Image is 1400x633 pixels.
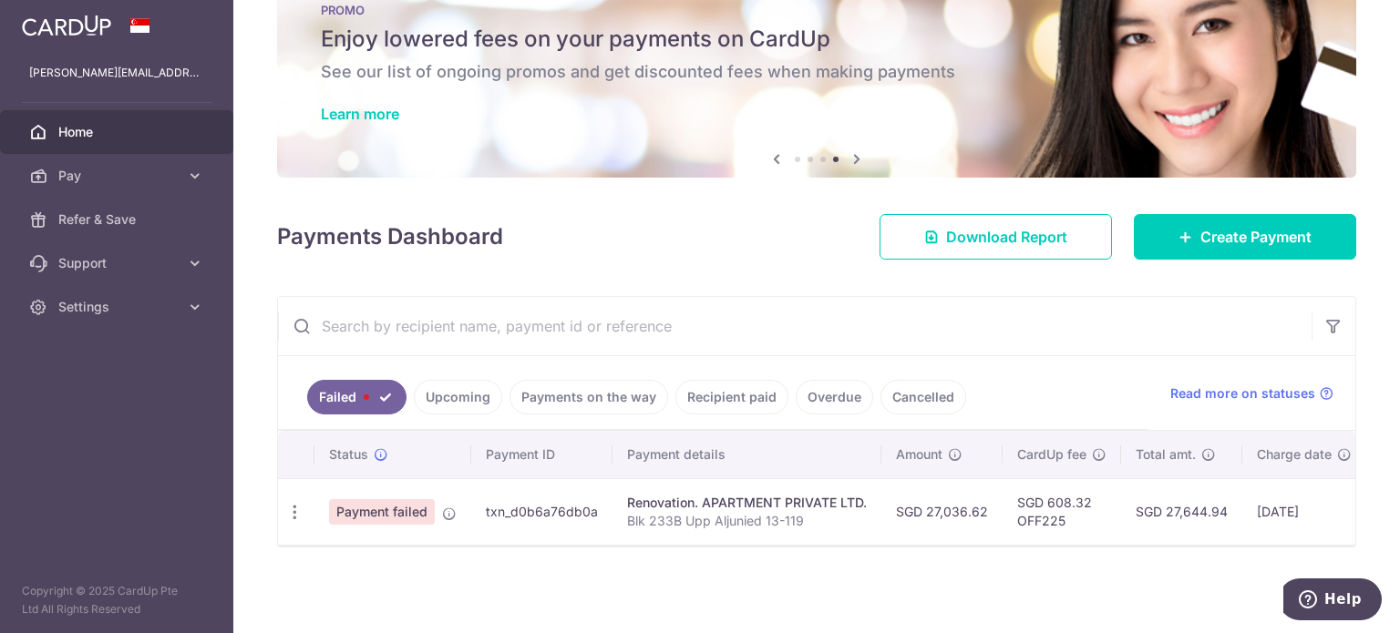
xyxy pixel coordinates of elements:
[1283,578,1382,624] iframe: Opens a widget where you can find more information
[510,380,668,414] a: Payments on the way
[881,478,1003,545] td: SGD 27,036.62
[321,25,1312,54] h5: Enjoy lowered fees on your payments on CardUp
[896,445,942,464] span: Amount
[58,210,179,229] span: Refer & Save
[329,445,368,464] span: Status
[1170,384,1315,403] span: Read more on statuses
[277,220,503,253] h4: Payments Dashboard
[1121,478,1242,545] td: SGD 27,644.94
[880,380,966,414] a: Cancelled
[278,297,1312,355] input: Search by recipient name, payment id or reference
[58,254,179,272] span: Support
[58,298,179,316] span: Settings
[329,499,435,525] span: Payment failed
[414,380,502,414] a: Upcoming
[627,512,867,530] p: Blk 233B Upp Aljunied 13-119
[612,431,881,478] th: Payment details
[1170,384,1333,403] a: Read more on statuses
[58,123,179,141] span: Home
[1017,445,1086,464] span: CardUp fee
[880,214,1112,260] a: Download Report
[1134,214,1356,260] a: Create Payment
[321,105,399,123] a: Learn more
[1136,445,1196,464] span: Total amt.
[1003,478,1121,545] td: SGD 608.32 OFF225
[307,380,407,414] a: Failed
[946,226,1067,248] span: Download Report
[675,380,788,414] a: Recipient paid
[1242,478,1366,545] td: [DATE]
[1200,226,1312,248] span: Create Payment
[321,3,1312,17] p: PROMO
[29,64,204,82] p: [PERSON_NAME][EMAIL_ADDRESS][DOMAIN_NAME]
[796,380,873,414] a: Overdue
[321,61,1312,83] h6: See our list of ongoing promos and get discounted fees when making payments
[22,15,111,36] img: CardUp
[471,478,612,545] td: txn_d0b6a76db0a
[1257,445,1332,464] span: Charge date
[471,431,612,478] th: Payment ID
[58,167,179,185] span: Pay
[627,494,867,512] div: Renovation. APARTMENT PRIVATE LTD.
